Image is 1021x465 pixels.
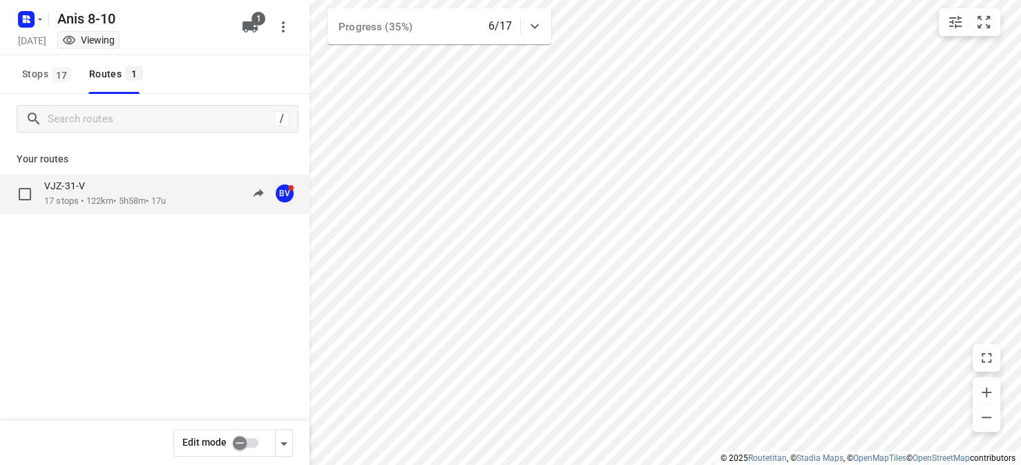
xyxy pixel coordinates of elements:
p: Your routes [17,152,293,167]
span: 17 [53,68,71,82]
button: Map settings [942,8,969,36]
p: 17 stops • 122km • 5h58m • 17u [44,195,166,208]
div: small contained button group [939,8,1000,36]
div: Driver app settings [276,434,292,451]
div: You are currently in view mode. To make any changes, go to edit project. [62,33,115,47]
button: Fit zoom [970,8,998,36]
button: 1 [236,13,264,41]
span: Select [11,180,39,208]
div: Routes [89,66,146,83]
p: 6/17 [488,18,512,35]
a: OpenStreetMap [913,453,970,463]
div: Progress (35%)6/17 [327,8,551,44]
li: © 2025 , © , © © contributors [721,453,1015,463]
a: OpenMapTiles [853,453,906,463]
input: Search routes [48,108,274,130]
span: 1 [251,12,265,26]
a: Routetitan [748,453,787,463]
span: 1 [126,66,142,80]
span: Edit mode [182,437,227,448]
p: VJZ-31-V [44,180,93,192]
span: Stops [22,66,75,83]
span: Progress (35%) [338,21,412,33]
button: Send to driver [245,180,272,207]
button: More [269,13,297,41]
div: / [274,111,289,126]
a: Stadia Maps [796,453,843,463]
